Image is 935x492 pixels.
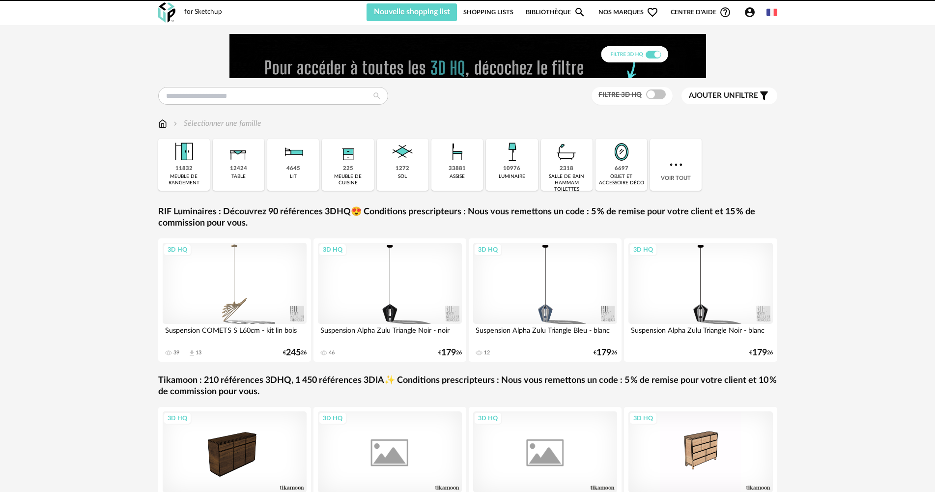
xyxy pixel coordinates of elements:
div: 3D HQ [629,412,657,425]
div: € 26 [594,349,617,356]
span: Magnify icon [574,6,586,18]
div: 3D HQ [318,243,347,256]
span: 179 [752,349,767,356]
img: Rangement.png [335,139,361,165]
img: svg+xml;base64,PHN2ZyB3aWR0aD0iMTYiIGhlaWdodD0iMTYiIHZpZXdCb3g9IjAgMCAxNiAxNiIgZmlsbD0ibm9uZSIgeG... [171,118,179,129]
img: OXP [158,2,175,23]
img: Assise.png [444,139,471,165]
img: Luminaire.png [499,139,525,165]
a: 3D HQ Suspension Alpha Zulu Triangle Noir - noir 46 €17926 [313,238,467,362]
div: meuble de cuisine [325,174,370,186]
div: 10976 [503,165,520,173]
img: Miroir.png [608,139,635,165]
div: sol [398,174,407,180]
a: 3D HQ Suspension Alpha Zulu Triangle Noir - blanc €17926 [624,238,777,362]
span: 245 [286,349,301,356]
img: FILTRE%20HQ%20NEW_V1%20(4).gif [229,34,706,78]
span: Download icon [188,349,196,357]
img: Salle%20de%20bain.png [553,139,580,165]
div: salle de bain hammam toilettes [544,174,590,193]
div: lit [290,174,297,180]
div: 6697 [615,165,628,173]
div: 2318 [560,165,573,173]
div: table [231,174,246,180]
span: Account Circle icon [744,6,756,18]
div: meuble de rangement [161,174,207,186]
div: Suspension COMETS S L60cm - kit lin bois [163,324,307,344]
div: 46 [329,349,335,356]
div: Suspension Alpha Zulu Triangle Noir - noir [318,324,462,344]
div: 13 [196,349,201,356]
div: Sélectionner une famille [171,118,261,129]
div: € 26 [438,349,462,356]
span: Help Circle Outline icon [719,6,731,18]
div: Voir tout [650,139,702,191]
div: 1272 [396,165,409,173]
div: 3D HQ [318,412,347,425]
div: 3D HQ [474,412,502,425]
a: 3D HQ Suspension COMETS S L60cm - kit lin bois 39 Download icon 13 €24526 [158,238,312,362]
img: more.7b13dc1.svg [667,156,685,174]
a: 3D HQ Suspension Alpha Zulu Triangle Bleu - blanc 12 €17926 [469,238,622,362]
img: Literie.png [280,139,307,165]
div: 39 [173,349,179,356]
div: 12 [484,349,490,356]
span: Heart Outline icon [647,6,658,18]
a: RIF Luminaires : Découvrez 90 références 3DHQ😍 Conditions prescripteurs : Nous vous remettons un ... [158,206,777,230]
div: 3D HQ [163,412,192,425]
a: Shopping Lists [463,3,513,21]
div: 4645 [286,165,300,173]
span: Nouvelle shopping list [374,8,450,16]
div: 3D HQ [629,243,657,256]
span: filtre [689,91,758,101]
img: Sol.png [389,139,416,165]
span: Filtre 3D HQ [598,91,642,98]
span: Nos marques [598,3,658,21]
div: € 26 [749,349,773,356]
img: Meuble%20de%20rangement.png [170,139,197,165]
span: 179 [441,349,456,356]
div: 3D HQ [474,243,502,256]
span: Account Circle icon [744,6,760,18]
div: 3D HQ [163,243,192,256]
button: Nouvelle shopping list [367,3,457,21]
img: fr [766,7,777,18]
div: 225 [343,165,353,173]
div: Suspension Alpha Zulu Triangle Noir - blanc [628,324,773,344]
a: BibliothèqueMagnify icon [526,3,586,21]
div: for Sketchup [184,8,222,17]
span: 179 [596,349,611,356]
div: objet et accessoire déco [598,174,644,186]
span: Filter icon [758,90,770,102]
span: Centre d'aideHelp Circle Outline icon [671,6,731,18]
div: Suspension Alpha Zulu Triangle Bleu - blanc [473,324,618,344]
div: luminaire [499,174,525,180]
a: Tikamoon : 210 références 3DHQ, 1 450 références 3DIA✨ Conditions prescripteurs : Nous vous remet... [158,375,777,398]
button: Ajouter unfiltre Filter icon [681,87,777,104]
div: 11832 [175,165,193,173]
img: svg+xml;base64,PHN2ZyB3aWR0aD0iMTYiIGhlaWdodD0iMTciIHZpZXdCb3g9IjAgMCAxNiAxNyIgZmlsbD0ibm9uZSIgeG... [158,118,167,129]
div: € 26 [283,349,307,356]
div: 12424 [230,165,247,173]
div: assise [450,174,465,180]
img: Table.png [225,139,252,165]
span: Ajouter un [689,92,735,99]
div: 33881 [449,165,466,173]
